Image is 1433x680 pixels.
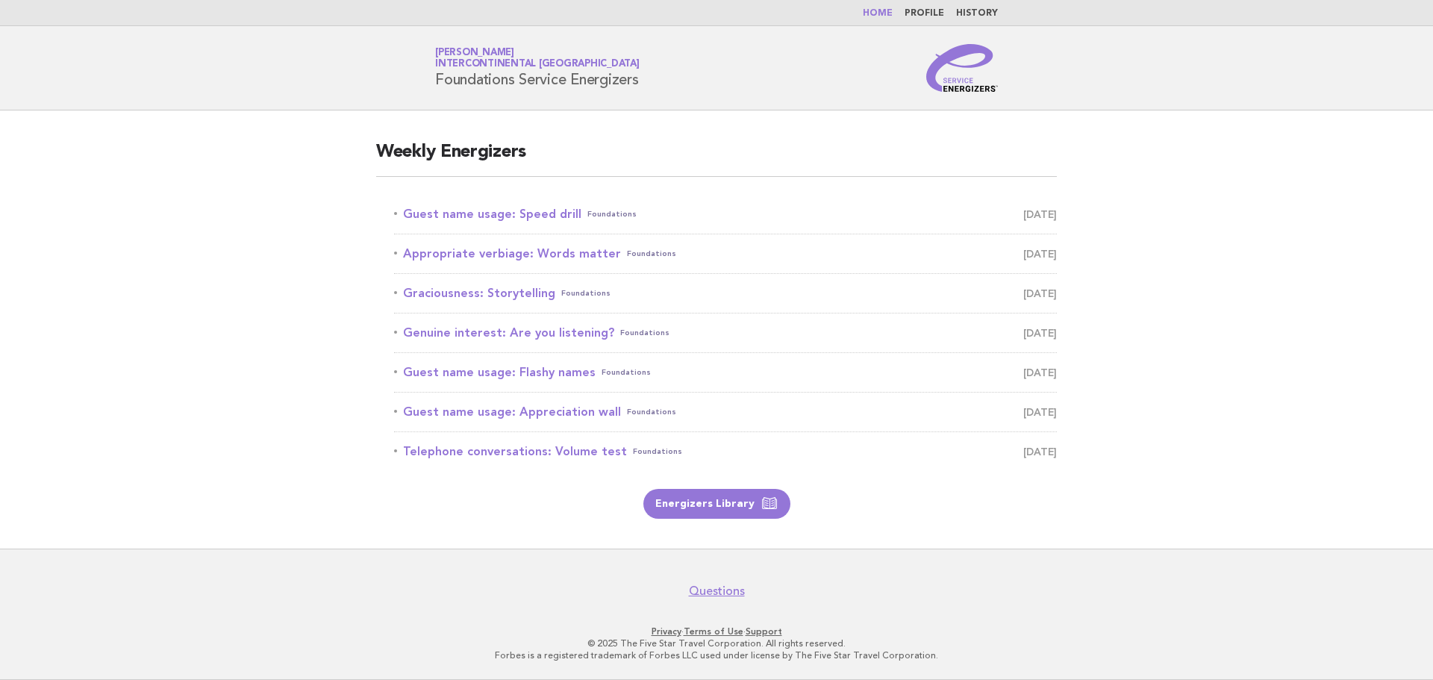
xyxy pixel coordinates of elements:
span: [DATE] [1023,441,1057,462]
span: [DATE] [1023,322,1057,343]
a: Home [863,9,893,18]
span: [DATE] [1023,204,1057,225]
a: History [956,9,998,18]
span: Foundations [602,362,651,383]
p: · · [260,626,1173,637]
span: Foundations [620,322,669,343]
span: [DATE] [1023,402,1057,422]
span: [DATE] [1023,362,1057,383]
a: Energizers Library [643,489,790,519]
a: Terms of Use [684,626,743,637]
a: Questions [689,584,745,599]
a: Support [746,626,782,637]
p: Forbes is a registered trademark of Forbes LLC used under license by The Five Star Travel Corpora... [260,649,1173,661]
span: Foundations [587,204,637,225]
span: [DATE] [1023,243,1057,264]
a: Guest name usage: Flashy namesFoundations [DATE] [394,362,1057,383]
p: © 2025 The Five Star Travel Corporation. All rights reserved. [260,637,1173,649]
span: InterContinental [GEOGRAPHIC_DATA] [435,60,640,69]
span: Foundations [627,243,676,264]
span: Foundations [633,441,682,462]
a: Appropriate verbiage: Words matterFoundations [DATE] [394,243,1057,264]
a: Genuine interest: Are you listening?Foundations [DATE] [394,322,1057,343]
img: Service Energizers [926,44,998,92]
a: Privacy [652,626,681,637]
a: Telephone conversations: Volume testFoundations [DATE] [394,441,1057,462]
span: Foundations [627,402,676,422]
a: Guest name usage: Speed drillFoundations [DATE] [394,204,1057,225]
a: [PERSON_NAME]InterContinental [GEOGRAPHIC_DATA] [435,48,640,69]
a: Graciousness: StorytellingFoundations [DATE] [394,283,1057,304]
h2: Weekly Energizers [376,140,1057,177]
span: [DATE] [1023,283,1057,304]
h1: Foundations Service Energizers [435,49,640,87]
a: Guest name usage: Appreciation wallFoundations [DATE] [394,402,1057,422]
span: Foundations [561,283,611,304]
a: Profile [905,9,944,18]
